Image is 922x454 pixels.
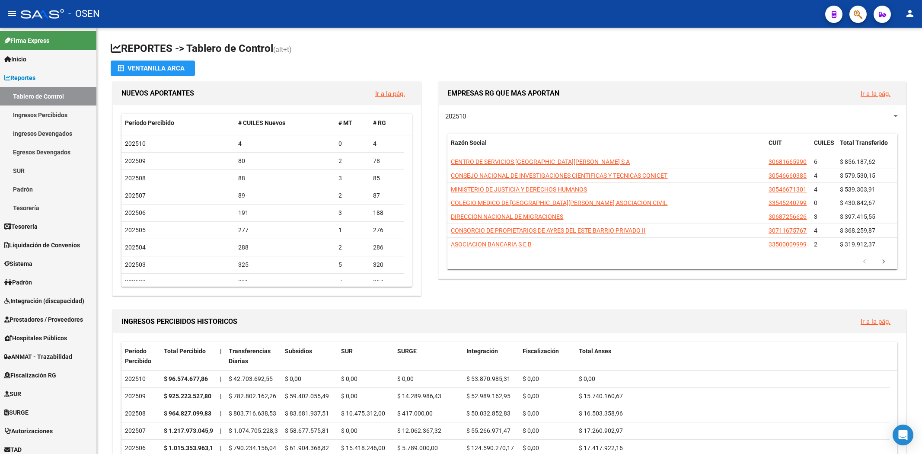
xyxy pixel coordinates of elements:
[447,134,765,162] datatable-header-cell: Razón Social
[235,114,335,132] datatable-header-cell: # CUILES Nuevos
[164,427,217,434] strong: $ 1.217.973.045,95
[238,173,332,183] div: 88
[893,425,913,445] div: Open Intercom Messenger
[814,172,817,179] span: 4
[579,375,595,382] span: $ 0,00
[451,199,667,206] span: COLEGIO MEDICO DE [GEOGRAPHIC_DATA][PERSON_NAME] ASOCIACION CIVIL
[373,243,401,253] div: 286
[285,348,312,355] span: Subsidios
[814,199,817,206] span: 0
[220,410,221,417] span: |
[840,186,875,193] span: $ 539.303,91
[466,348,498,355] span: Integración
[519,342,575,371] datatable-header-cell: Fiscalización
[765,134,810,162] datatable-header-cell: CUIT
[341,427,357,434] span: $ 0,00
[579,410,623,417] span: $ 16.503.358,96
[164,375,208,382] strong: $ 96.574.677,86
[769,172,807,179] span: 30546660385
[238,119,285,126] span: # CUILES Nuevos
[125,348,151,364] span: Período Percibido
[875,257,892,267] a: go to next page
[451,213,563,220] span: DIRECCION NACIONAL DE MIGRACIONES
[769,158,807,165] span: 30681665990
[769,213,807,220] span: 30687256626
[523,427,539,434] span: $ 0,00
[125,244,146,251] span: 202504
[466,393,510,400] span: $ 52.989.162,95
[338,156,366,166] div: 2
[814,227,817,234] span: 4
[466,410,510,417] span: $ 50.032.852,83
[238,208,332,218] div: 191
[285,393,329,400] span: $ 59.402.055,49
[338,119,352,126] span: # MT
[523,410,539,417] span: $ 0,00
[217,342,225,371] datatable-header-cell: |
[164,348,206,355] span: Total Percibido
[840,213,875,220] span: $ 397.415,55
[229,348,271,364] span: Transferencias Diarias
[285,444,329,451] span: $ 61.904.368,82
[4,54,26,64] span: Inicio
[373,277,401,287] div: 354
[238,139,332,149] div: 4
[445,112,466,120] span: 202510
[4,315,83,324] span: Prestadores / Proveedores
[238,191,332,201] div: 89
[466,444,514,451] span: $ 124.590.270,17
[397,444,438,451] span: $ 5.789.000,00
[281,342,338,371] datatable-header-cell: Subsidios
[121,89,194,97] span: NUEVOS APORTANTES
[840,172,875,179] span: $ 579.530,15
[370,114,404,132] datatable-header-cell: # RG
[111,61,195,76] button: Ventanilla ARCA
[840,158,875,165] span: $ 856.187,62
[463,342,519,371] datatable-header-cell: Integración
[220,375,221,382] span: |
[4,333,67,343] span: Hospitales Públicos
[840,199,875,206] span: $ 430.842,67
[125,175,146,182] span: 202508
[125,278,146,285] span: 202502
[840,139,888,146] span: Total Transferido
[4,259,32,269] span: Sistema
[341,393,357,400] span: $ 0,00
[121,114,235,132] datatable-header-cell: Período Percibido
[769,199,807,206] span: 33545240799
[397,375,414,382] span: $ 0,00
[4,371,56,380] span: Fiscalización RG
[4,426,53,436] span: Autorizaciones
[220,393,221,400] span: |
[229,410,276,417] span: $ 803.716.638,53
[338,342,394,371] datatable-header-cell: SUR
[229,375,273,382] span: $ 42.703.692,55
[68,4,100,23] span: - OSEN
[111,42,908,57] h1: REPORTES -> Tablero de Control
[397,427,441,434] span: $ 12.062.367,32
[125,227,146,233] span: 202505
[579,348,611,355] span: Total Anses
[814,213,817,220] span: 3
[341,410,385,417] span: $ 10.475.312,00
[341,375,357,382] span: $ 0,00
[4,222,38,231] span: Tesorería
[575,342,890,371] datatable-header-cell: Total Anses
[338,225,366,235] div: 1
[4,278,32,287] span: Padrón
[238,260,332,270] div: 325
[125,426,157,436] div: 202507
[220,427,221,434] span: |
[840,227,875,234] span: $ 368.259,87
[854,313,897,329] button: Ir a la pág.
[397,410,433,417] span: $ 417.000,00
[338,208,366,218] div: 3
[523,393,539,400] span: $ 0,00
[338,277,366,287] div: 7
[125,157,146,164] span: 202509
[229,444,276,451] span: $ 790.234.156,04
[854,86,897,102] button: Ir a la pág.
[125,209,146,216] span: 202506
[125,374,157,384] div: 202510
[335,114,370,132] datatable-header-cell: # MT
